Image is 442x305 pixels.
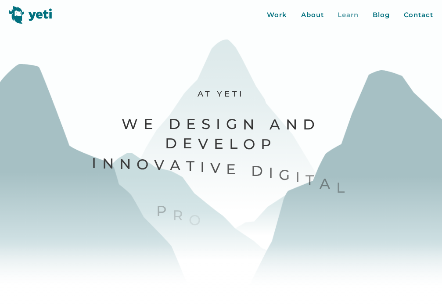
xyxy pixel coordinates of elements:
span: s [201,115,216,133]
span: n [102,154,119,172]
span: D [169,115,186,133]
span: l [336,178,350,197]
span: o [189,211,206,229]
a: Contact [404,10,433,20]
a: Learn [338,10,359,20]
a: Blog [373,10,390,20]
span: i [216,115,226,133]
span: a [270,115,286,133]
span: e [144,115,159,133]
img: Yeti logo [9,6,52,24]
span: n [243,115,260,133]
span: n [286,115,303,133]
a: About [301,10,324,20]
p: At Yeti [90,89,351,99]
span: e [186,115,201,133]
span: g [226,115,243,133]
span: I [92,154,102,172]
span: P [156,201,172,219]
span: r [172,206,189,224]
span: W [122,115,144,133]
a: Work [267,10,287,20]
span: d [303,115,320,133]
